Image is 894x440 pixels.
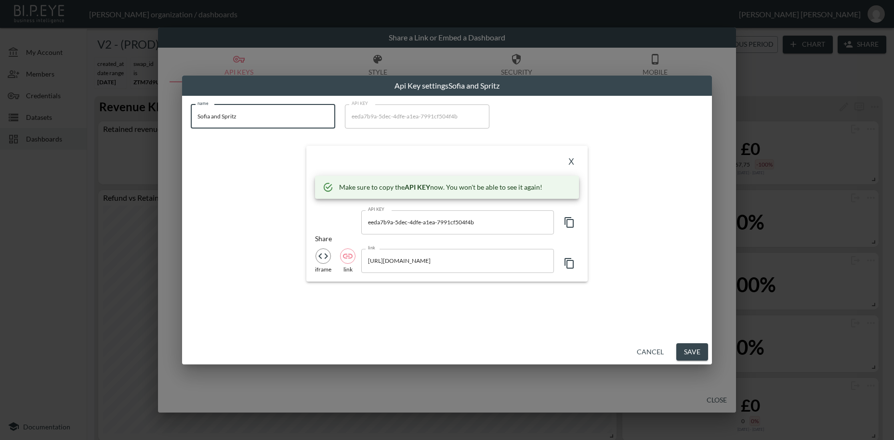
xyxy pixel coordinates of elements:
label: name [197,100,209,106]
label: API KEY [368,206,385,212]
label: link [368,245,375,251]
label: API KEY [352,100,368,106]
h2: Api Key settings Sofia and Spritz [182,76,712,96]
button: Save [676,343,708,361]
button: X [564,155,579,170]
button: Cancel [633,343,668,361]
b: API KEY [405,183,430,191]
div: iframe [315,266,331,273]
div: link [343,266,353,273]
div: Share [315,234,355,248]
div: Make sure to copy the now. You won't be able to see it again! [339,179,542,196]
button: link [340,248,355,264]
button: iframe [316,248,331,264]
